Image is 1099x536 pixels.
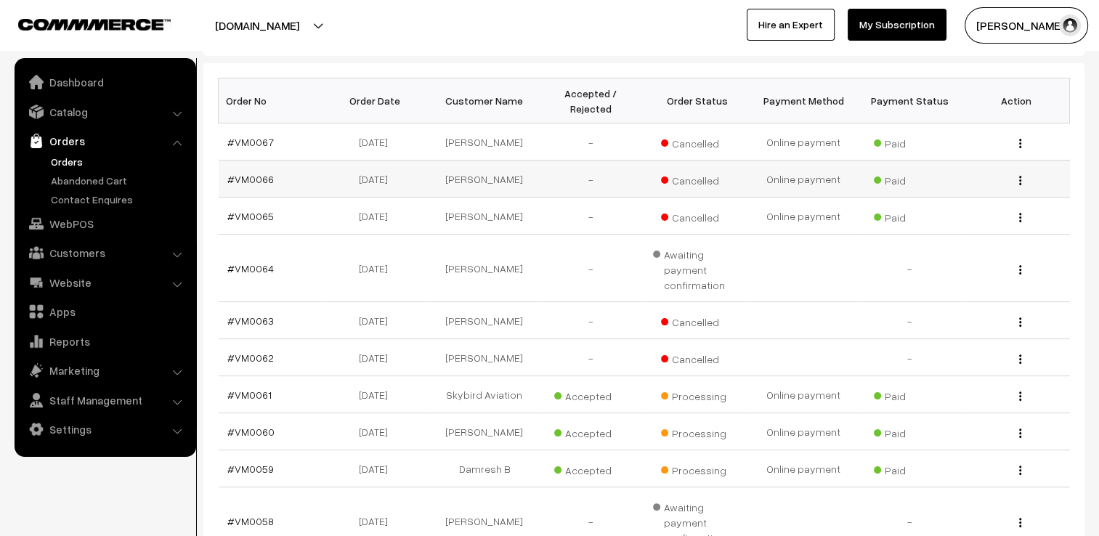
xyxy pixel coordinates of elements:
a: Apps [18,299,191,325]
th: Customer Name [431,78,538,123]
a: #VM0062 [227,352,274,364]
img: Menu [1019,466,1021,475]
td: [DATE] [325,339,431,376]
a: #VM0061 [227,389,272,401]
td: - [538,302,644,339]
span: Cancelled [661,169,734,188]
th: Accepted / Rejected [538,78,644,123]
span: Cancelled [661,348,734,367]
span: Paid [874,132,946,151]
img: Menu [1019,317,1021,327]
a: Catalog [18,99,191,125]
a: #VM0066 [227,173,274,185]
span: Paid [874,385,946,404]
span: Processing [661,422,734,441]
td: Damresh B [431,450,538,487]
td: - [538,235,644,302]
td: [PERSON_NAME] [431,339,538,376]
td: - [538,161,644,198]
a: Abandoned Cart [47,173,191,188]
th: Action [963,78,1070,123]
a: #VM0065 [227,210,274,222]
span: Paid [874,459,946,478]
td: - [538,198,644,235]
span: Paid [874,206,946,225]
a: Website [18,269,191,296]
td: [PERSON_NAME] [431,123,538,161]
td: Online payment [750,450,857,487]
a: Settings [18,416,191,442]
img: Menu [1019,518,1021,527]
td: - [857,339,964,376]
a: #VM0064 [227,262,274,275]
td: [DATE] [325,376,431,413]
span: Cancelled [661,132,734,151]
a: Hire an Expert [747,9,835,41]
td: Online payment [750,376,857,413]
td: Online payment [750,161,857,198]
td: [PERSON_NAME] [431,235,538,302]
a: Dashboard [18,69,191,95]
td: Online payment [750,413,857,450]
img: Menu [1019,139,1021,148]
span: Accepted [554,422,627,441]
th: Order Date [325,78,431,123]
img: user [1059,15,1081,36]
th: Payment Status [857,78,964,123]
td: [PERSON_NAME] [431,161,538,198]
td: - [538,339,644,376]
span: Accepted [554,459,627,478]
td: Online payment [750,123,857,161]
span: Awaiting payment confirmation [653,243,742,293]
img: Menu [1019,354,1021,364]
img: Menu [1019,391,1021,401]
td: [PERSON_NAME] [431,198,538,235]
td: [DATE] [325,450,431,487]
td: [DATE] [325,302,431,339]
a: Reports [18,328,191,354]
th: Order No [219,78,325,123]
td: [DATE] [325,235,431,302]
img: COMMMERCE [18,19,171,30]
td: - [857,235,964,302]
td: [DATE] [325,413,431,450]
a: WebPOS [18,211,191,237]
a: Staff Management [18,387,191,413]
a: COMMMERCE [18,15,145,32]
span: Accepted [554,385,627,404]
td: [DATE] [325,123,431,161]
a: Marketing [18,357,191,383]
th: Order Status [644,78,751,123]
img: Menu [1019,176,1021,185]
td: [DATE] [325,161,431,198]
span: Paid [874,422,946,441]
button: [DOMAIN_NAME] [164,7,350,44]
td: [DATE] [325,198,431,235]
td: [PERSON_NAME] [431,413,538,450]
a: #VM0063 [227,314,274,327]
th: Payment Method [750,78,857,123]
span: Cancelled [661,311,734,330]
a: #VM0067 [227,136,274,148]
a: Contact Enquires [47,192,191,207]
td: [PERSON_NAME] [431,302,538,339]
span: Paid [874,169,946,188]
img: Menu [1019,265,1021,275]
button: [PERSON_NAME] [965,7,1088,44]
td: Online payment [750,198,857,235]
td: - [538,123,644,161]
a: #VM0058 [227,515,274,527]
img: Menu [1019,213,1021,222]
a: Orders [47,154,191,169]
img: Menu [1019,429,1021,438]
a: #VM0060 [227,426,275,438]
a: Customers [18,240,191,266]
span: Cancelled [661,206,734,225]
a: My Subscription [848,9,946,41]
a: #VM0059 [227,463,274,475]
td: - [857,302,964,339]
a: Orders [18,128,191,154]
span: Processing [661,459,734,478]
td: Skybird Aviation [431,376,538,413]
span: Processing [661,385,734,404]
